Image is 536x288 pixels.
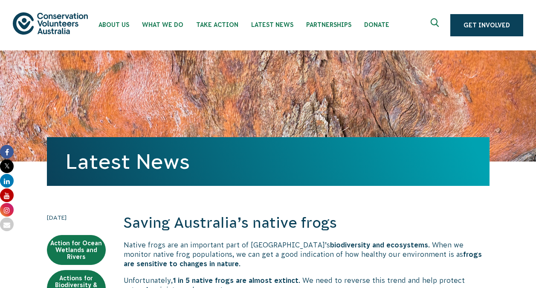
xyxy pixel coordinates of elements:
[47,213,106,222] time: [DATE]
[431,18,441,32] span: Expand search box
[99,21,129,28] span: About Us
[66,150,190,173] a: Latest News
[196,21,238,28] span: Take Action
[173,276,298,284] strong: 1 in 5 native frogs are almost extinct
[142,21,183,28] span: What We Do
[124,240,490,269] p: Native frogs are an important part of [GEOGRAPHIC_DATA]’s . When we monitor native frog populatio...
[124,213,490,233] h2: Saving Australia’s native frogs
[364,21,389,28] span: Donate
[330,241,428,249] strong: biodiversity and ecosystems
[450,14,523,36] a: Get Involved
[251,21,293,28] span: Latest News
[426,15,446,35] button: Expand search box Close search box
[306,21,351,28] span: Partnerships
[47,235,106,265] a: Action for Ocean Wetlands and Rivers
[13,12,88,34] img: logo.svg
